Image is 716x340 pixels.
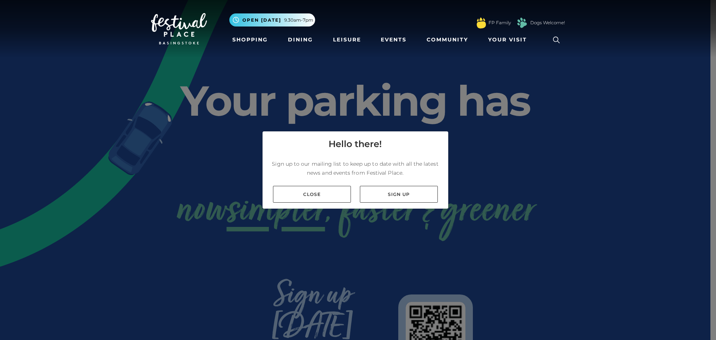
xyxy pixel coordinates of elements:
a: Sign up [360,186,438,203]
img: Festival Place Logo [151,13,207,44]
a: Community [424,33,471,47]
a: Leisure [330,33,364,47]
p: Sign up to our mailing list to keep up to date with all the latest news and events from Festival ... [268,159,442,177]
a: Shopping [229,33,271,47]
span: Your Visit [488,36,527,44]
span: Open [DATE] [242,17,281,24]
button: Open [DATE] 9.30am-7pm [229,13,315,26]
a: Close [273,186,351,203]
span: 9.30am-7pm [284,17,313,24]
a: Your Visit [485,33,534,47]
a: Dogs Welcome! [530,19,565,26]
a: FP Family [489,19,511,26]
h4: Hello there! [329,137,382,151]
a: Dining [285,33,316,47]
a: Events [378,33,409,47]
